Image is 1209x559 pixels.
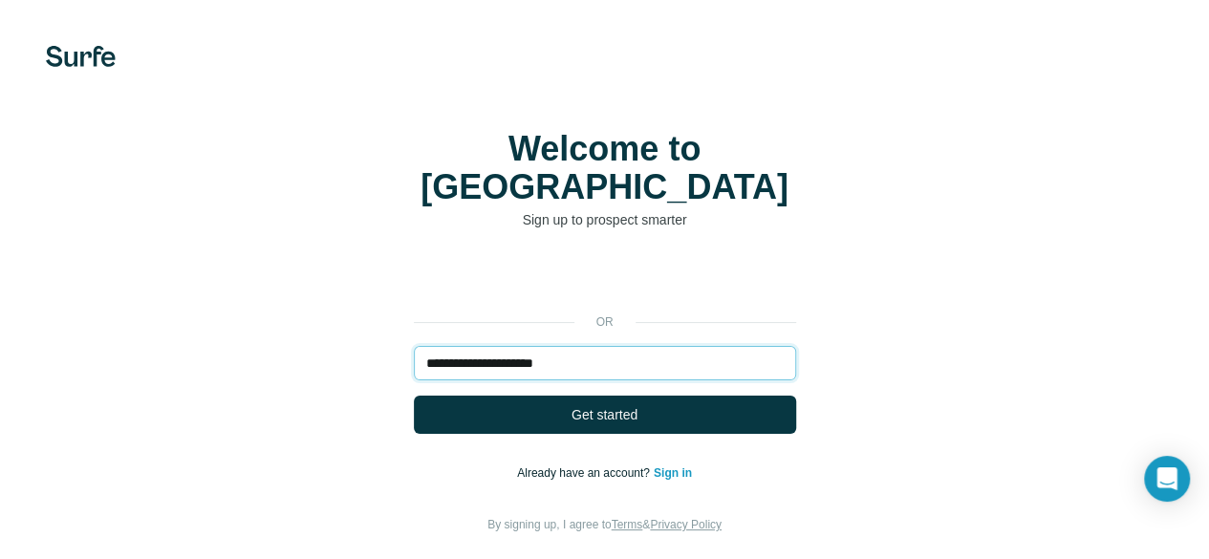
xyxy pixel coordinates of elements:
h1: Welcome to [GEOGRAPHIC_DATA] [414,130,796,206]
p: or [574,313,636,331]
a: Privacy Policy [650,518,722,531]
p: Sign up to prospect smarter [414,210,796,229]
span: Get started [572,405,637,424]
iframe: Sign in with Google Button [404,258,806,300]
button: Get started [414,396,796,434]
img: Surfe's logo [46,46,116,67]
span: Already have an account? [517,466,654,480]
div: Open Intercom Messenger [1144,456,1190,502]
a: Terms [612,518,643,531]
span: By signing up, I agree to & [487,518,722,531]
a: Sign in [654,466,692,480]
